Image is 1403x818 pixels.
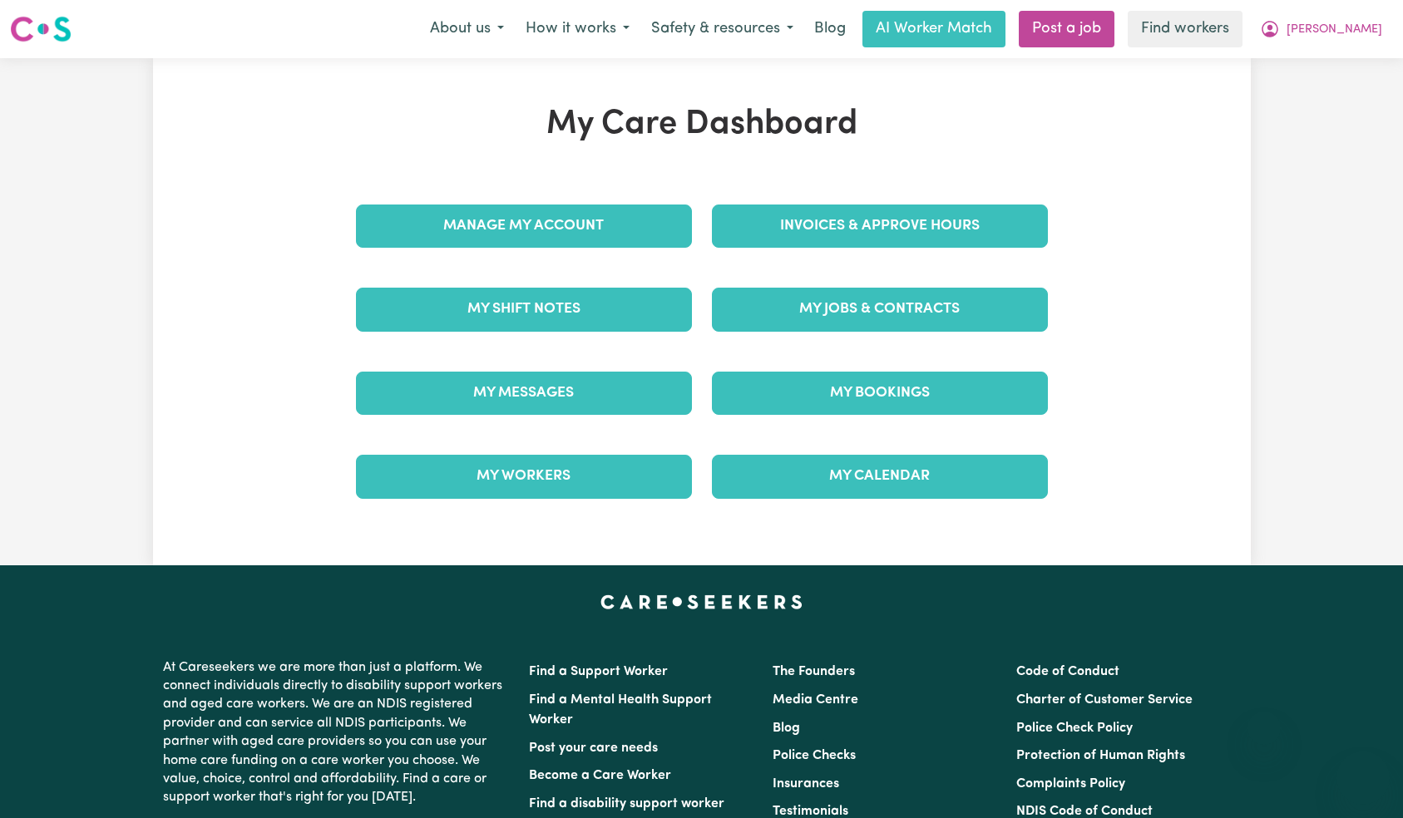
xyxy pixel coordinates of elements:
a: Find a disability support worker [529,797,724,811]
span: [PERSON_NAME] [1287,21,1382,39]
a: Insurances [773,777,839,791]
a: Manage My Account [356,204,692,248]
a: Post a job [1019,11,1114,47]
a: My Workers [356,455,692,498]
img: Careseekers logo [10,14,72,44]
a: Code of Conduct [1016,665,1119,678]
button: My Account [1249,12,1393,47]
a: Find a Mental Health Support Worker [529,693,712,727]
a: Find workers [1128,11,1242,47]
a: Charter of Customer Service [1016,693,1193,707]
a: The Founders [773,665,855,678]
button: How it works [515,12,640,47]
a: Complaints Policy [1016,777,1125,791]
a: My Calendar [712,455,1048,498]
p: At Careseekers we are more than just a platform. We connect individuals directly to disability su... [163,652,509,814]
a: My Messages [356,372,692,415]
a: AI Worker Match [862,11,1005,47]
a: NDIS Code of Conduct [1016,805,1153,818]
h1: My Care Dashboard [346,105,1058,145]
a: Police Check Policy [1016,722,1133,735]
a: Post your care needs [529,742,658,755]
a: Media Centre [773,693,858,707]
button: About us [419,12,515,47]
a: My Jobs & Contracts [712,288,1048,331]
a: Find a Support Worker [529,665,668,678]
a: Protection of Human Rights [1016,749,1185,762]
a: My Shift Notes [356,288,692,331]
a: Careseekers home page [600,595,803,609]
a: Police Checks [773,749,856,762]
a: Become a Care Worker [529,769,671,782]
a: Invoices & Approve Hours [712,204,1048,248]
a: Careseekers logo [10,10,72,48]
a: Blog [773,722,800,735]
button: Safety & resources [640,12,804,47]
a: Testimonials [773,805,848,818]
iframe: Close message [1247,712,1281,745]
a: My Bookings [712,372,1048,415]
a: Blog [804,11,856,47]
iframe: Button to launch messaging window [1336,751,1390,805]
